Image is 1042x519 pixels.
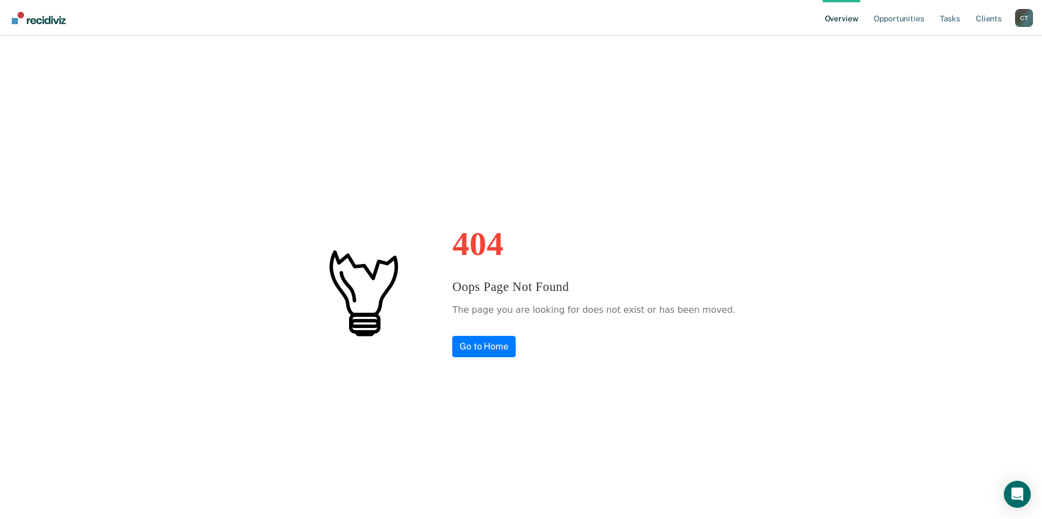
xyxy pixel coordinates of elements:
div: C T [1015,9,1033,27]
img: # [306,236,419,348]
a: Go to Home [452,336,516,357]
div: Open Intercom Messenger [1004,481,1031,508]
h3: Oops Page Not Found [452,277,735,297]
p: The page you are looking for does not exist or has been moved. [452,302,735,318]
button: Profile dropdown button [1015,9,1033,27]
h1: 404 [452,227,735,261]
img: Recidiviz [12,12,66,24]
